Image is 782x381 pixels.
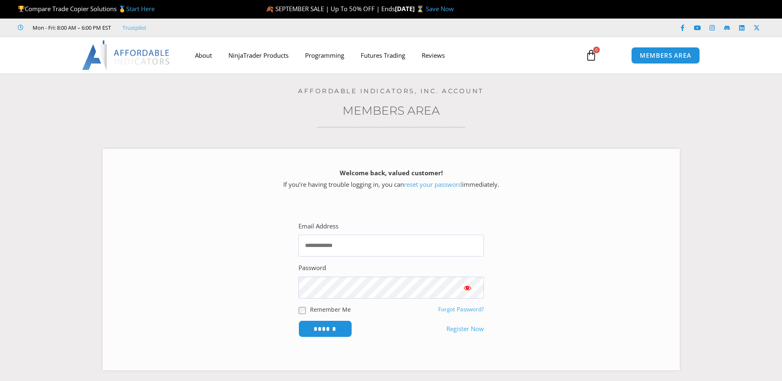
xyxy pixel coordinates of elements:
[438,306,484,313] a: Forgot Password?
[18,6,24,12] img: 🏆
[310,305,351,314] label: Remember Me
[404,180,462,188] a: reset your password
[31,23,111,33] span: Mon - Fri: 8:00 AM – 6:00 PM EST
[187,46,220,65] a: About
[352,46,413,65] a: Futures Trading
[126,5,155,13] a: Start Here
[631,47,700,64] a: MEMBERS AREA
[395,5,426,13] strong: [DATE] ⌛
[117,167,665,190] p: If you’re having trouble logging in, you can immediately.
[426,5,454,13] a: Save Now
[573,43,609,67] a: 0
[298,221,338,232] label: Email Address
[220,46,297,65] a: NinjaTrader Products
[298,262,326,274] label: Password
[593,47,600,53] span: 0
[640,52,691,59] span: MEMBERS AREA
[446,323,484,335] a: Register Now
[413,46,453,65] a: Reviews
[340,169,443,177] strong: Welcome back, valued customer!
[297,46,352,65] a: Programming
[451,277,484,299] button: Show password
[187,46,576,65] nav: Menu
[298,87,484,95] a: Affordable Indicators, Inc. Account
[82,40,171,70] img: LogoAI | Affordable Indicators – NinjaTrader
[18,5,155,13] span: Compare Trade Copier Solutions 🥇
[343,103,440,118] a: Members Area
[122,23,146,33] a: Trustpilot
[266,5,395,13] span: 🍂 SEPTEMBER SALE | Up To 50% OFF | Ends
